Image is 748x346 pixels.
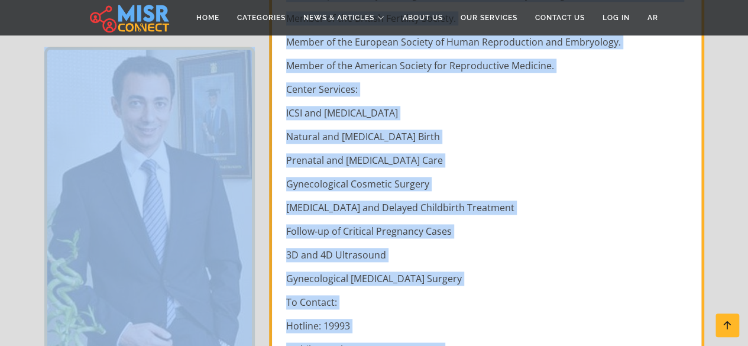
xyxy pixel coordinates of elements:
[286,106,689,120] p: ICSI and [MEDICAL_DATA]
[286,248,689,262] p: 3D and 4D Ultrasound
[526,7,594,29] a: Contact Us
[286,177,689,191] p: Gynecological Cosmetic Surgery
[452,7,526,29] a: Our Services
[303,12,374,23] span: News & Articles
[639,7,667,29] a: AR
[228,7,294,29] a: Categories
[286,130,689,144] p: Natural and [MEDICAL_DATA] Birth
[286,35,689,49] p: Member of the European Society of Human Reproduction and Embryology.
[90,3,169,33] img: main.misr_connect
[187,7,228,29] a: Home
[594,7,639,29] a: Log in
[286,224,689,238] p: Follow-up of Critical Pregnancy Cases
[286,59,689,73] p: Member of the American Society for Reproductive Medicine.
[394,7,452,29] a: About Us
[286,201,689,215] p: [MEDICAL_DATA] and Delayed Childbirth Treatment
[286,271,689,286] p: Gynecological [MEDICAL_DATA] Surgery
[286,319,689,333] p: Hotline: 19993
[286,82,689,96] p: Center Services:
[286,153,689,167] p: Prenatal and [MEDICAL_DATA] Care
[286,295,689,309] p: To Contact:
[294,7,394,29] a: News & Articles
